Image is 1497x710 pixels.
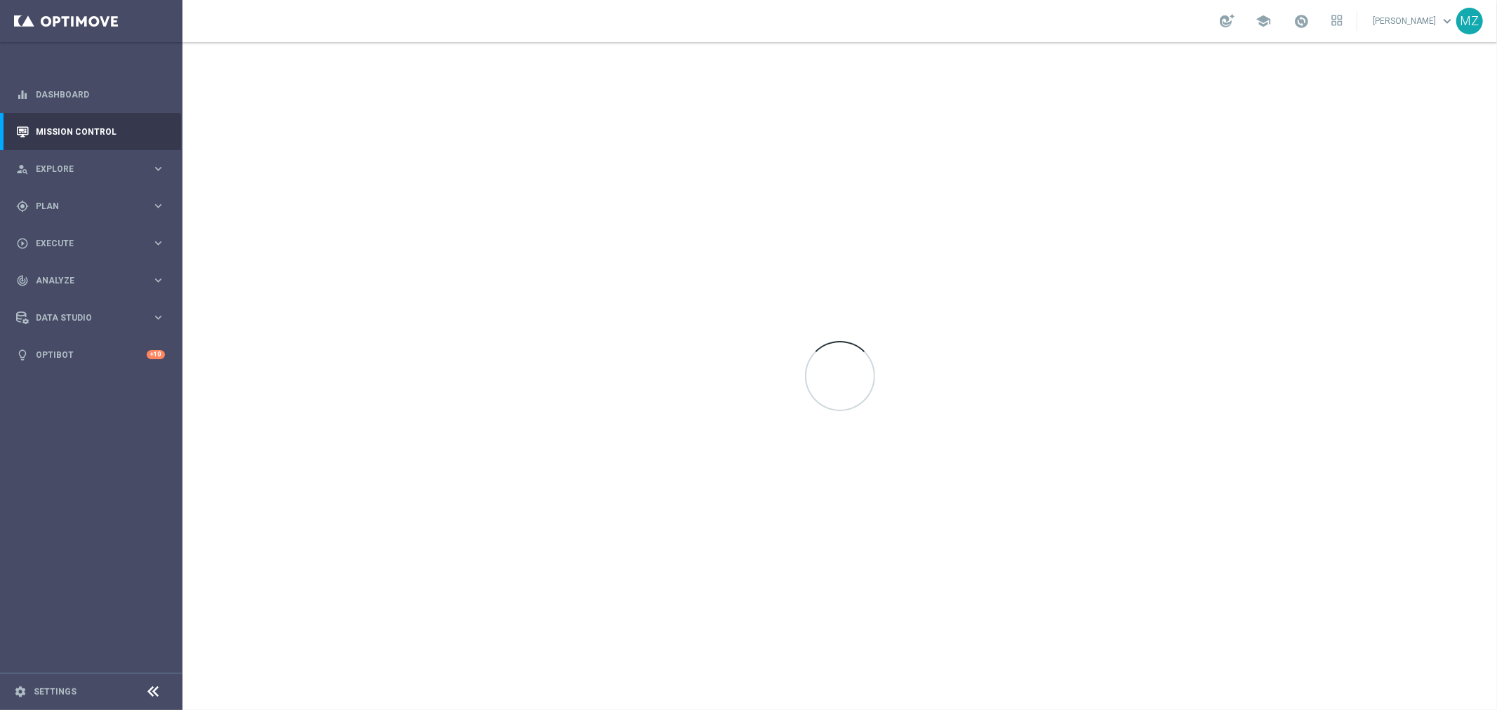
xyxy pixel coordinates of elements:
i: lightbulb [16,349,29,361]
a: Mission Control [36,113,165,150]
a: Settings [34,688,76,696]
i: keyboard_arrow_right [152,162,165,175]
div: Plan [16,200,152,213]
i: track_changes [16,274,29,287]
button: lightbulb Optibot +10 [15,349,166,361]
button: equalizer Dashboard [15,89,166,100]
a: Dashboard [36,76,165,113]
i: keyboard_arrow_right [152,274,165,287]
span: keyboard_arrow_down [1439,13,1455,29]
span: Explore [36,165,152,173]
span: Execute [36,239,152,248]
i: person_search [16,163,29,175]
i: settings [14,685,27,698]
div: +10 [147,350,165,359]
span: Plan [36,202,152,210]
button: Data Studio keyboard_arrow_right [15,312,166,323]
a: [PERSON_NAME]keyboard_arrow_down [1371,11,1456,32]
i: gps_fixed [16,200,29,213]
div: Explore [16,163,152,175]
div: Analyze [16,274,152,287]
i: keyboard_arrow_right [152,236,165,250]
div: Execute [16,237,152,250]
button: track_changes Analyze keyboard_arrow_right [15,275,166,286]
div: Optibot [16,336,165,373]
button: gps_fixed Plan keyboard_arrow_right [15,201,166,212]
div: Dashboard [16,76,165,113]
div: MZ [1456,8,1483,34]
div: Mission Control [16,113,165,150]
span: Analyze [36,276,152,285]
i: play_circle_outline [16,237,29,250]
span: school [1256,13,1271,29]
i: equalizer [16,88,29,101]
button: play_circle_outline Execute keyboard_arrow_right [15,238,166,249]
i: keyboard_arrow_right [152,311,165,324]
div: Data Studio [16,312,152,324]
i: keyboard_arrow_right [152,199,165,213]
span: Data Studio [36,314,152,322]
button: person_search Explore keyboard_arrow_right [15,163,166,175]
button: Mission Control [15,126,166,138]
a: Optibot [36,336,147,373]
